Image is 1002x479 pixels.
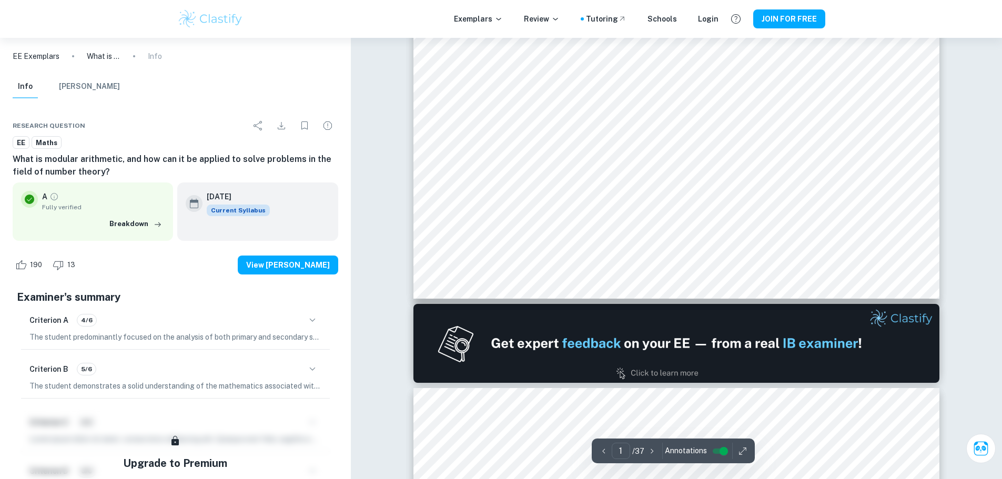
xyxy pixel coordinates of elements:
img: Ad [413,304,939,383]
p: Exemplars [454,13,503,25]
h6: Criterion A [29,314,68,326]
img: Clastify logo [177,8,244,29]
span: Annotations [665,445,707,456]
p: A [42,191,47,202]
button: Ask Clai [966,434,996,463]
h6: What is modular arithmetic, and how can it be applied to solve problems in the field of number th... [13,153,338,178]
div: Like [13,257,48,273]
p: The student predominantly focused on the analysis of both primary and secondary sources throughou... [29,331,321,343]
div: Download [271,115,292,136]
p: Review [524,13,560,25]
div: Report issue [317,115,338,136]
a: Tutoring [586,13,626,25]
div: This exemplar is based on the current syllabus. Feel free to refer to it for inspiration/ideas wh... [207,205,270,216]
span: 190 [24,260,48,270]
button: Breakdown [107,216,165,232]
button: View [PERSON_NAME] [238,256,338,274]
span: Fully verified [42,202,165,212]
p: / 37 [632,445,644,457]
button: Info [13,75,38,98]
span: Current Syllabus [207,205,270,216]
a: Schools [647,13,677,25]
span: 4/6 [77,315,96,325]
h5: Examiner's summary [17,289,334,305]
a: EE Exemplars [13,50,59,62]
a: Grade fully verified [49,192,59,201]
p: What is modular arithmetic, and how can it be applied to solve problems in the field of number th... [87,50,120,62]
a: EE [13,136,29,149]
a: Maths [32,136,62,149]
span: Maths [32,138,61,148]
h6: Criterion B [29,363,68,375]
span: Research question [13,121,85,130]
div: Share [248,115,269,136]
h5: Upgrade to Premium [123,455,227,471]
button: Help and Feedback [727,10,745,28]
p: Info [148,50,162,62]
div: Bookmark [294,115,315,136]
button: [PERSON_NAME] [59,75,120,98]
span: EE [13,138,29,148]
span: 13 [62,260,81,270]
button: JOIN FOR FREE [753,9,825,28]
span: 5/6 [77,364,96,374]
a: Login [698,13,718,25]
div: Dislike [50,257,81,273]
p: The student demonstrates a solid understanding of the mathematics associated with the selected to... [29,380,321,392]
h6: [DATE] [207,191,261,202]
